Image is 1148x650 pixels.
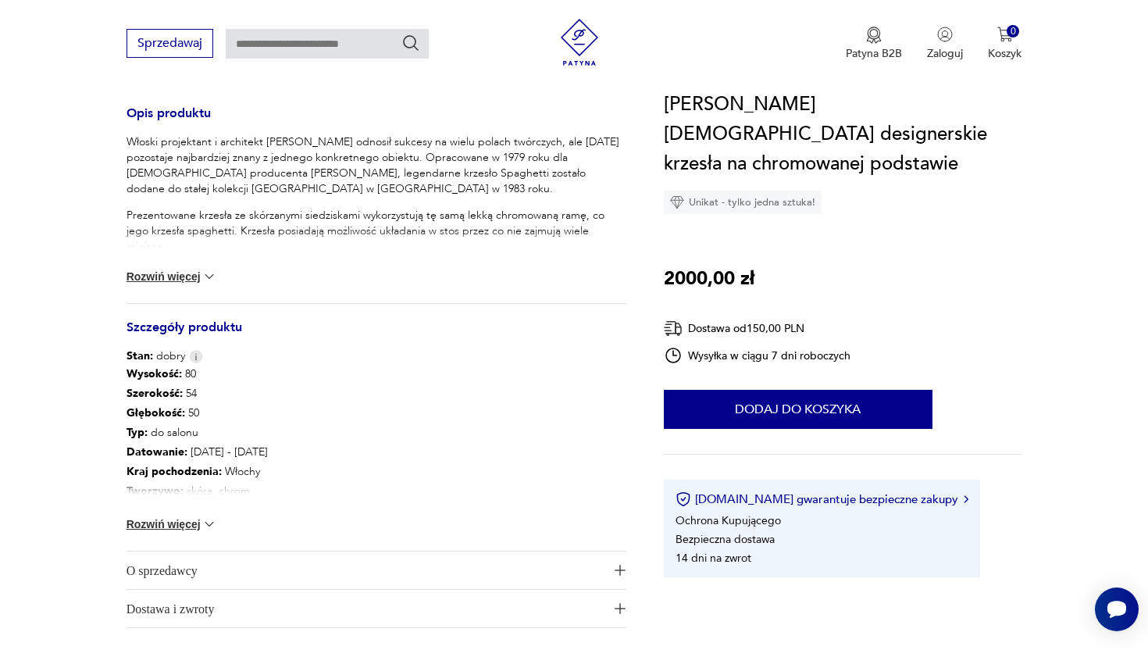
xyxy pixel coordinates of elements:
[676,551,751,566] li: 14 dni na zwrot
[127,516,217,532] button: Rozwiń więcej
[127,462,626,481] p: Włochy
[127,484,184,498] b: Tworzywo :
[676,491,691,507] img: Ikona certyfikatu
[201,516,217,532] img: chevron down
[846,27,902,61] a: Ikona medaluPatyna B2B
[997,27,1013,42] img: Ikona koszyka
[615,565,626,576] img: Ikona plusa
[676,513,781,528] li: Ochrona Kupującego
[127,348,185,364] span: dobry
[1007,25,1020,38] div: 0
[127,464,222,479] b: Kraj pochodzenia :
[127,29,213,58] button: Sprzedawaj
[127,481,626,501] p: skóra, chrom
[127,403,626,423] p: 50
[189,350,203,363] img: Info icon
[676,491,968,507] button: [DOMAIN_NAME] gwarantuje bezpieczne zakupy
[846,27,902,61] button: Patyna B2B
[127,590,604,627] span: Dostawa i zwroty
[670,195,684,209] img: Ikona diamentu
[664,90,1022,179] h1: [PERSON_NAME] [DEMOGRAPHIC_DATA] designerskie krzesła na chromowanej podstawie
[401,34,420,52] button: Szukaj
[127,364,626,384] p: 80
[664,319,683,338] img: Ikona dostawy
[664,191,822,214] div: Unikat - tylko jedna sztuka!
[127,134,626,197] p: Włoski projektant i architekt [PERSON_NAME] odnosił sukcesy na wielu polach twórczych, ale [DATE]...
[127,423,626,442] p: do salonu
[927,27,963,61] button: Zaloguj
[127,269,217,284] button: Rozwiń więcej
[866,27,882,44] img: Ikona medalu
[1095,587,1139,631] iframe: Smartsupp widget button
[664,264,754,294] p: 2000,00 zł
[127,208,626,255] p: Prezentowane krzesła ze skórzanymi siedziskami wykorzystują tę samą lekką chromowaną ramę, co jeg...
[127,552,604,589] span: O sprzedawcy
[846,46,902,61] p: Patyna B2B
[127,366,182,381] b: Wysokość :
[664,319,851,338] div: Dostawa od 150,00 PLN
[127,442,626,462] p: [DATE] - [DATE]
[676,532,775,547] li: Bezpieczna dostawa
[964,495,968,503] img: Ikona strzałki w prawo
[201,269,217,284] img: chevron down
[988,46,1021,61] p: Koszyk
[127,552,626,589] button: Ikona plusaO sprzedawcy
[927,46,963,61] p: Zaloguj
[127,405,185,420] b: Głębokość :
[127,590,626,627] button: Ikona plusaDostawa i zwroty
[664,346,851,365] div: Wysyłka w ciągu 7 dni roboczych
[127,109,626,134] h3: Opis produktu
[127,323,626,348] h3: Szczegóły produktu
[127,386,183,401] b: Szerokość :
[664,390,932,429] button: Dodaj do koszyka
[127,39,213,50] a: Sprzedawaj
[988,27,1021,61] button: 0Koszyk
[127,445,187,459] b: Datowanie :
[556,19,603,66] img: Patyna - sklep z meblami i dekoracjami vintage
[127,348,153,363] b: Stan:
[937,27,953,42] img: Ikonka użytkownika
[127,384,626,403] p: 54
[615,603,626,614] img: Ikona plusa
[127,425,148,440] b: Typ :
